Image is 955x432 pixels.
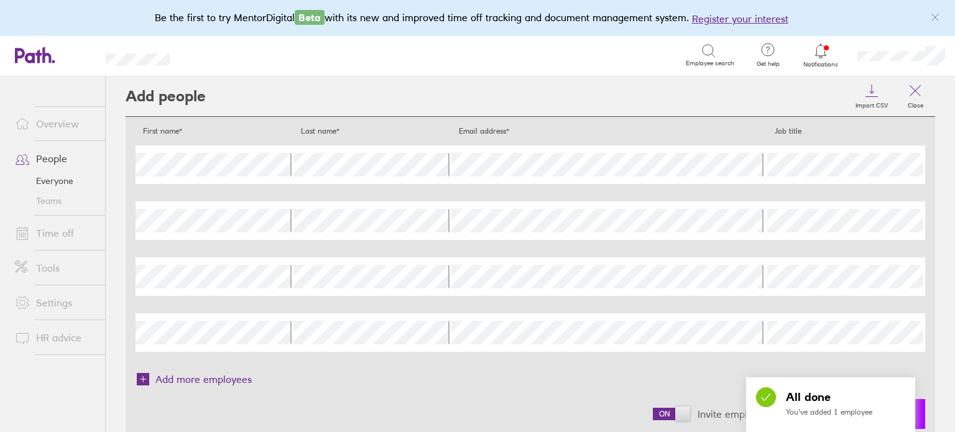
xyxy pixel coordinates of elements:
span: All done [786,391,831,404]
span: Get help [748,60,788,68]
h2: Add people [126,76,206,116]
button: Register your interest [692,11,788,26]
label: Close [900,98,931,109]
h4: Last name* [293,127,451,136]
span: Add more employees [155,369,252,389]
a: Tools [5,255,105,280]
h4: Email address* [451,127,767,136]
a: People [5,146,105,171]
h4: Job title [767,127,925,136]
a: Settings [5,290,105,315]
div: Be the first to try MentorDigital with its new and improved time off tracking and document manage... [155,10,801,26]
label: Invite employees to join Path [690,402,836,426]
a: HR advice [5,325,105,350]
div: Search [203,49,235,60]
label: Import CSV [848,98,895,109]
a: Time off [5,221,105,246]
button: Add more employees [136,369,252,389]
h4: First name* [136,127,293,136]
a: Import CSV [848,76,895,116]
span: Notifications [801,61,841,68]
a: Notifications [801,42,841,68]
a: Teams [5,191,105,211]
p: You've added 1 employee [786,407,905,416]
a: Everyone [5,171,105,191]
a: Close [895,76,935,116]
span: Beta [295,10,325,25]
a: Overview [5,111,105,136]
span: Employee search [686,60,734,67]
